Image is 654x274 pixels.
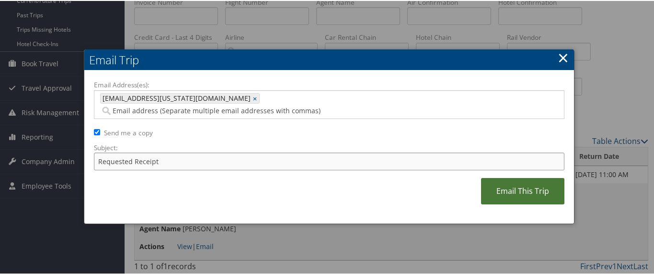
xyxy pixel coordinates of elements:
[558,47,569,66] a: ×
[100,105,449,115] input: Email address (Separate multiple email addresses with commas)
[101,93,251,102] span: [EMAIL_ADDRESS][US_STATE][DOMAIN_NAME]
[253,93,259,102] a: ×
[94,79,564,89] label: Email Address(es):
[104,127,153,137] label: Send me a copy
[94,152,564,169] input: Add a short subject for the email
[84,48,574,70] h2: Email Trip
[94,142,564,152] label: Subject:
[481,177,564,203] a: Email This Trip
